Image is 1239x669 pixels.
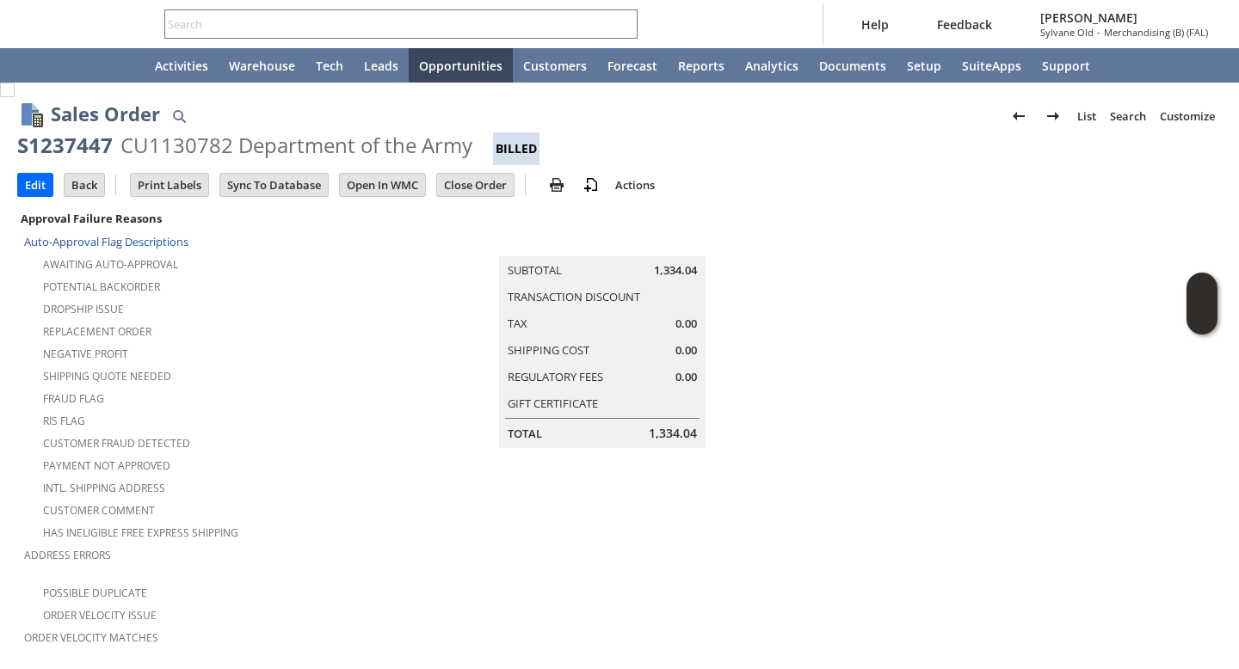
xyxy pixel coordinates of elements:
[613,14,634,34] svg: Search
[43,414,85,428] a: RIS flag
[229,58,295,74] span: Warehouse
[581,175,601,195] img: add-record.svg
[17,132,113,159] div: S1237447
[508,289,640,304] a: Transaction Discount
[608,177,662,193] a: Actions
[1103,102,1153,130] a: Search
[508,262,562,278] a: Subtotal
[18,174,52,196] input: Edit
[493,132,539,165] div: Billed
[937,16,992,33] span: Feedback
[1040,9,1208,26] span: [PERSON_NAME]
[155,58,208,74] span: Activities
[1008,106,1029,126] img: Previous
[523,58,587,74] span: Customers
[21,48,62,83] a: Recent Records
[114,55,134,76] svg: Home
[607,58,657,74] span: Forecast
[675,316,697,332] span: 0.00
[1153,102,1222,130] a: Customize
[305,48,354,83] a: Tech
[546,175,567,195] img: print.svg
[43,436,190,451] a: Customer Fraud Detected
[43,369,171,384] a: Shipping Quote Needed
[165,14,613,34] input: Search
[120,132,472,159] div: CU1130782 Department of the Army
[1042,58,1090,74] span: Support
[1070,102,1103,130] a: List
[907,58,941,74] span: Setup
[65,174,104,196] input: Back
[668,48,735,83] a: Reports
[409,48,513,83] a: Opportunities
[62,48,103,83] div: Shortcuts
[103,48,145,83] a: Home
[508,316,527,331] a: Tax
[735,48,809,83] a: Analytics
[508,369,603,384] a: Regulatory Fees
[43,302,124,316] a: Dropship Issue
[43,525,238,540] a: Has Ineligible Free Express Shipping
[43,391,104,406] a: Fraud Flag
[145,48,219,83] a: Activities
[508,342,589,358] a: Shipping Cost
[1104,26,1208,39] span: Merchandising (B) (FAL)
[1097,26,1100,39] span: -
[745,58,798,74] span: Analytics
[43,608,157,623] a: Order Velocity Issue
[819,58,886,74] span: Documents
[897,48,952,83] a: Setup
[43,347,128,361] a: Negative Profit
[31,55,52,76] svg: Recent Records
[1043,106,1063,126] img: Next
[24,630,158,645] a: Order Velocity Matches
[1187,304,1217,335] span: Oracle Guided Learning Widget. To move around, please hold and drag
[219,48,305,83] a: Warehouse
[654,262,697,279] span: 1,334.04
[861,16,889,33] span: Help
[43,481,165,495] a: Intl. Shipping Address
[24,548,111,562] a: Address Errors
[364,58,398,74] span: Leads
[419,58,502,74] span: Opportunities
[72,55,93,76] svg: Shortcuts
[499,229,706,256] caption: Summary
[43,324,151,339] a: Replacement Order
[43,257,178,272] a: Awaiting Auto-Approval
[678,58,724,74] span: Reports
[649,425,697,442] span: 1,334.04
[316,58,343,74] span: Tech
[354,48,409,83] a: Leads
[24,234,188,249] a: Auto-Approval Flag Descriptions
[340,174,425,196] input: Open In WMC
[437,174,514,196] input: Close Order
[1032,48,1100,83] a: Support
[43,279,160,294] a: Potential Backorder
[17,207,412,230] div: Approval Failure Reasons
[43,458,170,473] a: Payment not approved
[43,586,147,600] a: Possible Duplicate
[43,503,155,518] a: Customer Comment
[675,342,697,359] span: 0.00
[962,58,1021,74] span: SuiteApps
[513,48,597,83] a: Customers
[1040,26,1094,39] span: Sylvane Old
[131,174,208,196] input: Print Labels
[508,396,598,411] a: Gift Certificate
[508,426,542,441] a: Total
[597,48,668,83] a: Forecast
[169,106,189,126] img: Quick Find
[809,48,897,83] a: Documents
[1187,273,1217,334] iframe: Click here to launch Oracle Guided Learning Help Panel
[952,48,1032,83] a: SuiteApps
[675,369,697,385] span: 0.00
[51,100,160,128] h1: Sales Order
[220,174,328,196] input: Sync To Database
